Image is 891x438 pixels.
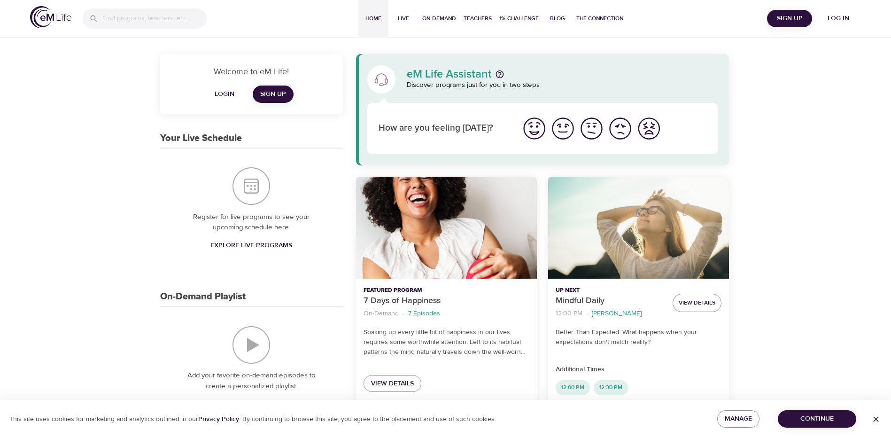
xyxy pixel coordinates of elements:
span: Teachers [464,14,492,23]
span: Explore On-Demand Programs [197,398,305,410]
button: I'm feeling great [520,114,549,143]
p: On-Demand [364,309,399,319]
a: Explore On-Demand Programs [194,395,309,413]
a: View Details [364,375,421,392]
span: 1% Challenge [499,14,539,23]
button: Mindful Daily [548,177,729,279]
img: eM Life Assistant [374,72,389,87]
button: I'm feeling ok [577,114,606,143]
button: Continue [778,410,856,428]
nav: breadcrumb [556,307,665,320]
p: Additional Times [556,365,721,375]
p: Welcome to eM Life! [171,65,332,78]
button: I'm feeling worst [635,114,663,143]
img: Your Live Schedule [232,167,270,205]
span: Home [362,14,385,23]
span: View Details [679,298,715,308]
p: Discover programs just for you in two steps [407,80,718,91]
a: Sign Up [253,86,294,103]
span: Explore Live Programs [210,240,292,251]
p: eM Life Assistant [407,69,492,80]
img: great [521,116,547,141]
button: Log in [816,10,861,27]
img: bad [607,116,633,141]
img: good [550,116,576,141]
nav: breadcrumb [364,307,529,320]
button: View Details [673,294,721,312]
span: Log in [820,13,857,24]
span: 12:30 PM [594,383,628,391]
span: Sign Up [771,13,808,24]
h3: Your Live Schedule [160,133,242,144]
span: 12:00 PM [556,383,590,391]
span: View Details [371,378,414,390]
p: Featured Program [364,286,529,295]
span: On-Demand [422,14,456,23]
span: Live [392,14,415,23]
div: 12:00 PM [556,380,590,395]
p: Add your favorite on-demand episodes to create a personalized playlist. [179,370,324,391]
button: I'm feeling bad [606,114,635,143]
button: I'm feeling good [549,114,577,143]
img: ok [579,116,604,141]
p: 7 Days of Happiness [364,295,529,307]
span: Login [213,88,236,100]
div: 12:30 PM [594,380,628,395]
span: Manage [725,413,752,425]
p: 7 Episodes [408,309,440,319]
span: The Connection [576,14,623,23]
li: · [403,307,404,320]
button: Sign Up [767,10,812,27]
p: How are you feeling [DATE]? [379,122,509,135]
span: Blog [546,14,569,23]
span: Continue [785,413,849,425]
button: Manage [717,410,759,428]
p: Better Than Expected: What happens when your expectations don't match reality? [556,328,721,347]
input: Find programs, teachers, etc... [102,8,207,29]
a: Explore Live Programs [207,237,296,254]
h3: On-Demand Playlist [160,291,246,302]
p: Mindful Daily [556,295,665,307]
img: On-Demand Playlist [232,326,270,364]
img: logo [30,6,71,28]
p: Up Next [556,286,665,295]
img: worst [636,116,662,141]
p: Soaking up every little bit of happiness in our lives requires some worthwhile attention. Left to... [364,328,529,357]
button: Login [209,86,240,103]
a: Privacy Policy [198,415,239,423]
p: Register for live programs to see your upcoming schedule here. [179,212,324,233]
p: [PERSON_NAME] [592,309,642,319]
span: Sign Up [260,88,286,100]
button: 7 Days of Happiness [356,177,537,279]
li: · [586,307,588,320]
p: 12:00 PM [556,309,582,319]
